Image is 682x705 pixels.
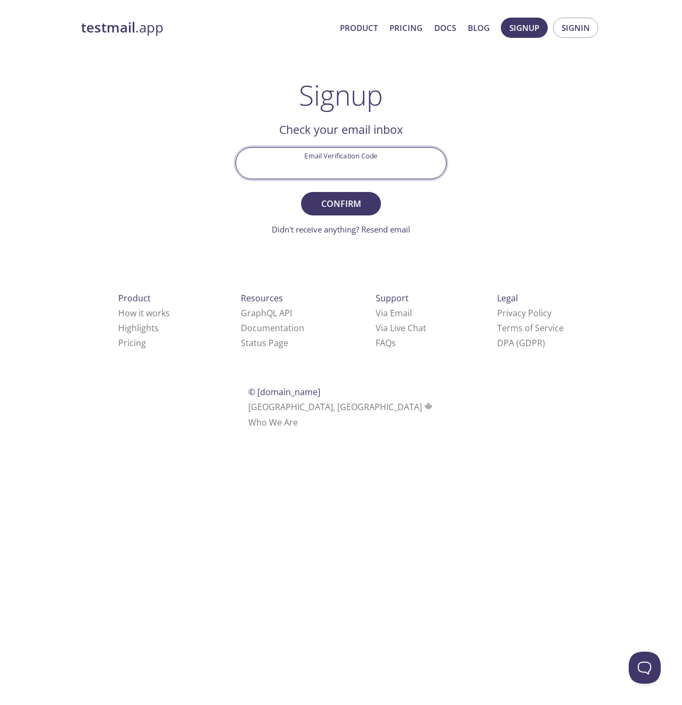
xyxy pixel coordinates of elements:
[118,307,170,319] a: How it works
[118,337,146,349] a: Pricing
[118,292,151,304] span: Product
[81,18,135,37] strong: testmail
[248,416,298,428] a: Who We Are
[272,224,410,235] a: Didn't receive anything? Resend email
[497,337,545,349] a: DPA (GDPR)
[241,322,304,334] a: Documentation
[241,337,288,349] a: Status Page
[118,322,159,334] a: Highlights
[376,292,409,304] span: Support
[497,292,518,304] span: Legal
[376,322,426,334] a: Via Live Chat
[301,192,381,215] button: Confirm
[81,19,331,37] a: testmail.app
[501,18,548,38] button: Signup
[340,21,378,35] a: Product
[389,21,423,35] a: Pricing
[392,337,396,349] span: s
[629,652,661,684] iframe: Help Scout Beacon - Open
[509,21,539,35] span: Signup
[553,18,598,38] button: Signin
[241,307,292,319] a: GraphQL API
[376,307,412,319] a: Via Email
[376,337,396,349] a: FAQ
[562,21,590,35] span: Signin
[497,322,564,334] a: Terms of Service
[241,292,283,304] span: Resources
[434,21,456,35] a: Docs
[497,307,551,319] a: Privacy Policy
[248,386,320,398] span: © [DOMAIN_NAME]
[299,79,383,111] h1: Signup
[468,21,490,35] a: Blog
[313,196,369,211] span: Confirm
[248,401,434,413] span: [GEOGRAPHIC_DATA], [GEOGRAPHIC_DATA]
[236,121,446,139] h2: Check your email inbox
